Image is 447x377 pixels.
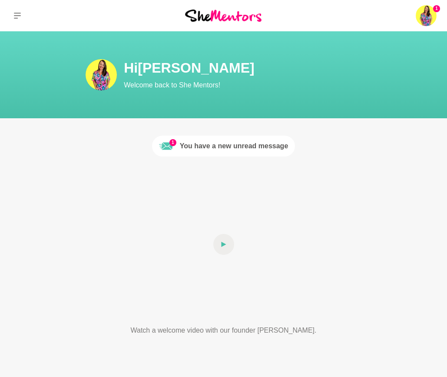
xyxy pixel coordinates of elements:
img: She Mentors Logo [185,10,262,21]
h1: Hi [PERSON_NAME] [124,59,423,77]
img: Roslyn Thompson [86,59,117,90]
img: Unread message [159,139,173,153]
p: Watch a welcome video with our founder [PERSON_NAME]. [99,325,349,336]
a: Roslyn Thompson1 [416,5,437,26]
div: You have a new unread message [180,141,288,151]
img: Roslyn Thompson [416,5,437,26]
a: 1Unread messageYou have a new unread message [152,136,295,157]
p: Welcome back to She Mentors! [124,80,423,90]
span: 1 [433,5,440,12]
span: 1 [169,139,176,146]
